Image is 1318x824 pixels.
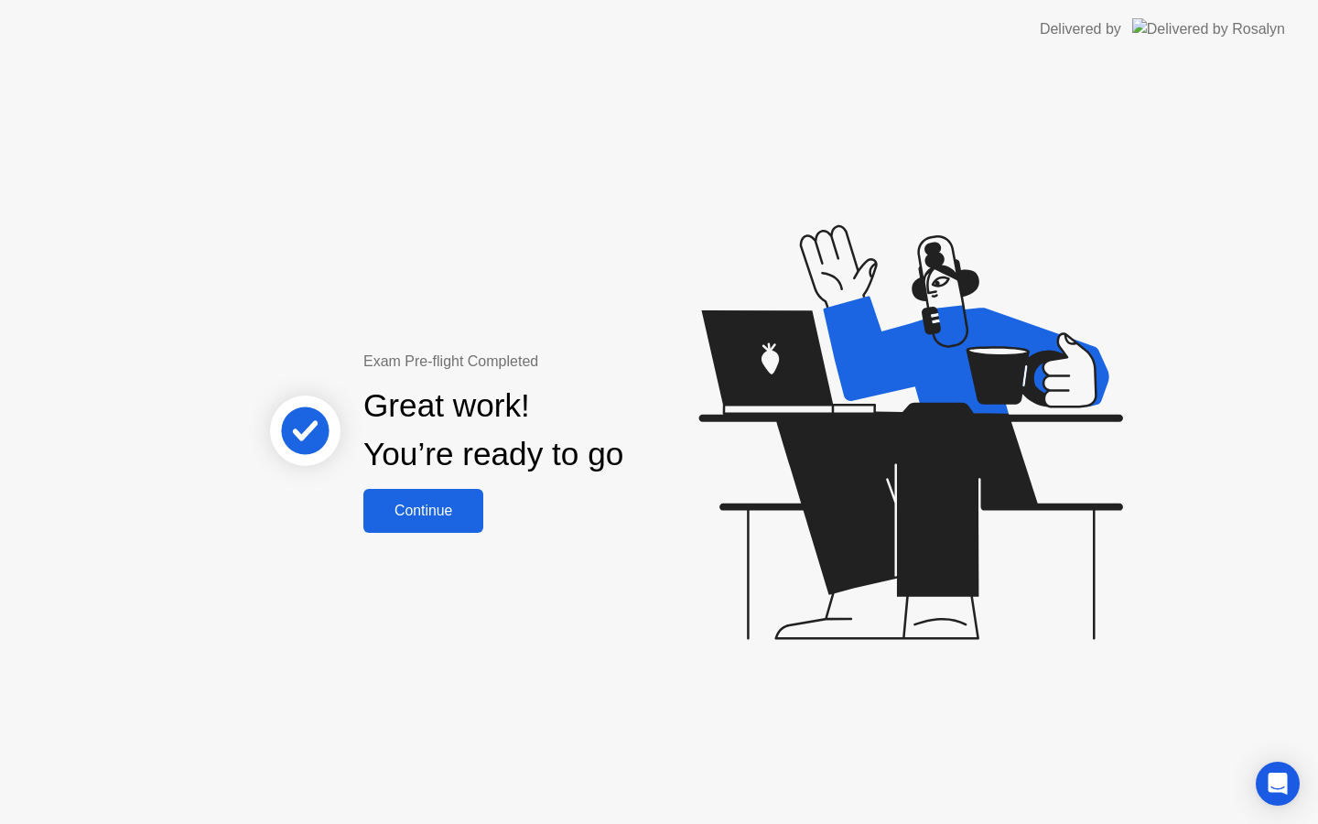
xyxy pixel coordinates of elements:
div: Open Intercom Messenger [1256,762,1300,806]
div: Exam Pre-flight Completed [363,351,741,373]
div: Delivered by [1040,18,1121,40]
button: Continue [363,489,483,533]
div: Great work! You’re ready to go [363,382,623,479]
div: Continue [369,503,478,519]
img: Delivered by Rosalyn [1132,18,1285,39]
